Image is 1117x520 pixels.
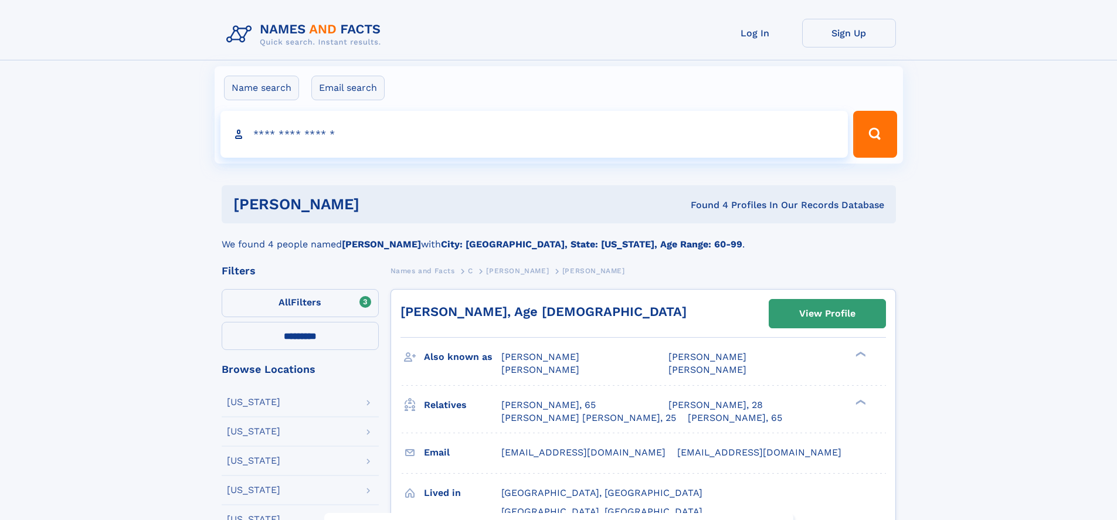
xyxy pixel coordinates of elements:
[769,300,885,328] a: View Profile
[222,364,379,375] div: Browse Locations
[222,19,391,50] img: Logo Names and Facts
[391,263,455,278] a: Names and Facts
[501,412,676,424] a: [PERSON_NAME] [PERSON_NAME], 25
[220,111,848,158] input: search input
[677,447,841,458] span: [EMAIL_ADDRESS][DOMAIN_NAME]
[424,347,501,367] h3: Also known as
[222,266,379,276] div: Filters
[802,19,896,47] a: Sign Up
[853,398,867,406] div: ❯
[562,267,625,275] span: [PERSON_NAME]
[424,443,501,463] h3: Email
[400,304,687,319] a: [PERSON_NAME], Age [DEMOGRAPHIC_DATA]
[227,427,280,436] div: [US_STATE]
[525,199,884,212] div: Found 4 Profiles In Our Records Database
[501,364,579,375] span: [PERSON_NAME]
[227,456,280,465] div: [US_STATE]
[668,364,746,375] span: [PERSON_NAME]
[708,19,802,47] a: Log In
[853,111,897,158] button: Search Button
[342,239,421,250] b: [PERSON_NAME]
[424,395,501,415] h3: Relatives
[501,506,702,517] span: [GEOGRAPHIC_DATA], [GEOGRAPHIC_DATA]
[279,297,291,308] span: All
[688,412,782,424] a: [PERSON_NAME], 65
[799,300,855,327] div: View Profile
[668,399,763,412] a: [PERSON_NAME], 28
[501,447,666,458] span: [EMAIL_ADDRESS][DOMAIN_NAME]
[224,76,299,100] label: Name search
[441,239,742,250] b: City: [GEOGRAPHIC_DATA], State: [US_STATE], Age Range: 60-99
[501,487,702,498] span: [GEOGRAPHIC_DATA], [GEOGRAPHIC_DATA]
[468,263,473,278] a: C
[233,197,525,212] h1: [PERSON_NAME]
[668,351,746,362] span: [PERSON_NAME]
[486,267,549,275] span: [PERSON_NAME]
[227,485,280,495] div: [US_STATE]
[501,399,596,412] a: [PERSON_NAME], 65
[468,267,473,275] span: C
[222,223,896,251] div: We found 4 people named with .
[424,483,501,503] h3: Lived in
[222,289,379,317] label: Filters
[486,263,549,278] a: [PERSON_NAME]
[227,397,280,407] div: [US_STATE]
[853,351,867,358] div: ❯
[501,351,579,362] span: [PERSON_NAME]
[311,76,385,100] label: Email search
